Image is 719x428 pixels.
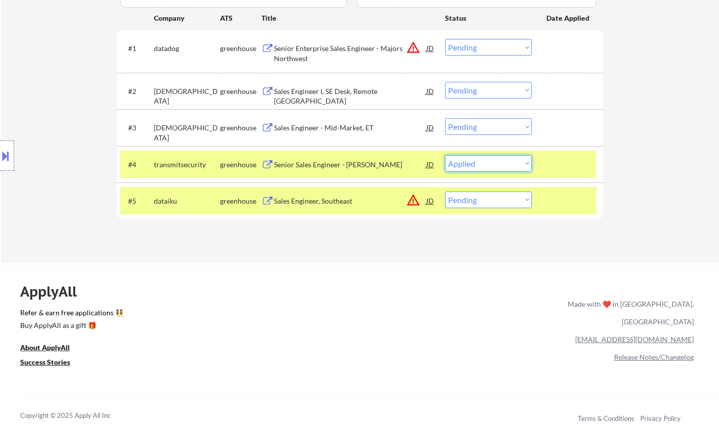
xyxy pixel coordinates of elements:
[20,357,84,369] a: Success Stories
[154,123,220,142] div: [DEMOGRAPHIC_DATA]
[20,283,88,300] div: ApplyAll
[274,196,426,206] div: Sales Engineer, Southeast
[20,358,70,366] u: Success Stories
[274,86,426,106] div: Sales Engineer I, SE Desk, Remote [GEOGRAPHIC_DATA]
[220,160,261,170] div: greenhouse
[425,39,435,57] div: JD
[261,13,435,23] div: Title
[220,123,261,133] div: greenhouse
[578,414,634,422] a: Terms & Conditions
[154,196,220,206] div: dataiku
[274,43,426,63] div: Senior Enterprise Sales Engineer - Majors Northwest
[20,320,121,332] a: Buy ApplyAll as a gift 🎁
[20,342,84,355] a: About ApplyAll
[154,43,220,54] div: datadog
[425,192,435,210] div: JD
[274,123,426,133] div: Sales Engineer - Mid-Market, ET
[220,43,261,54] div: greenhouse
[406,40,420,55] button: warning_amber
[564,295,694,330] div: Made with ❤️ in [GEOGRAPHIC_DATA], [GEOGRAPHIC_DATA]
[20,322,121,329] div: Buy ApplyAll as a gift 🎁
[220,86,261,97] div: greenhouse
[406,193,420,207] button: warning_amber
[425,118,435,136] div: JD
[575,335,694,344] a: [EMAIL_ADDRESS][DOMAIN_NAME]
[425,82,435,100] div: JD
[614,353,694,361] a: Release Notes/Changelog
[220,196,261,206] div: greenhouse
[220,13,261,23] div: ATS
[445,9,532,27] div: Status
[20,309,357,320] a: Refer & earn free applications 👯‍♀️
[640,414,681,422] a: Privacy Policy
[546,13,591,23] div: Date Applied
[154,160,220,170] div: transmitsecurity
[128,43,146,54] div: #1
[154,86,220,106] div: [DEMOGRAPHIC_DATA]
[20,411,136,421] div: Copyright © 2025 Apply All Inc
[20,343,70,352] u: About ApplyAll
[274,160,426,170] div: Senior Sales Engineer - [PERSON_NAME]
[425,155,435,173] div: JD
[154,13,220,23] div: Company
